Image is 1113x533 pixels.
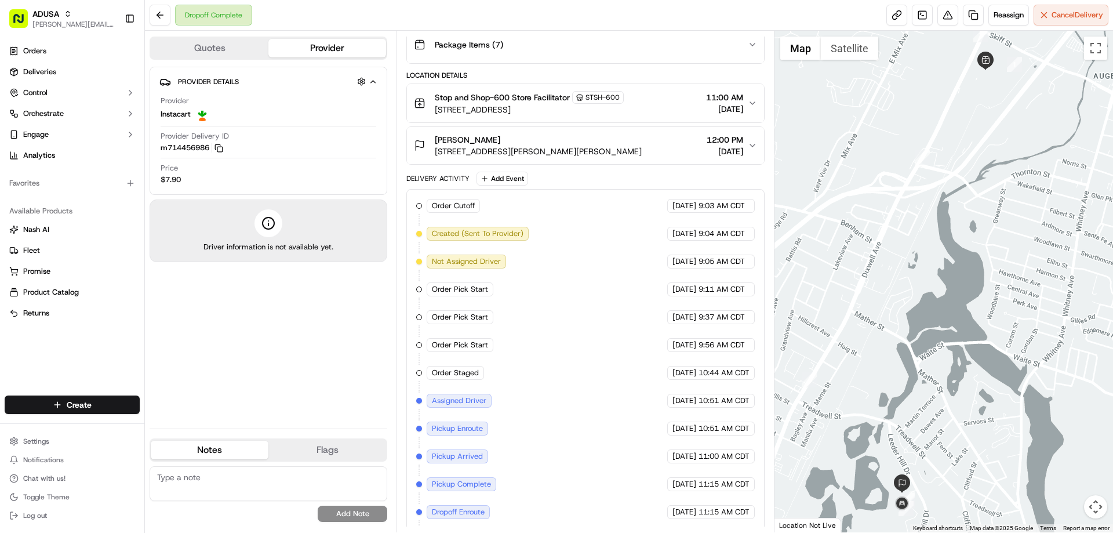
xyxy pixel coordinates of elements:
span: [DATE] [672,423,696,434]
button: Provider Details [159,72,377,91]
button: Package Items (7) [407,26,763,63]
button: ADUSA [32,8,59,20]
span: Map data ©2025 Google [970,525,1033,531]
button: Start new chat [197,114,211,128]
div: We're available if you need us! [39,122,147,132]
span: 9:05 AM CDT [699,256,745,267]
div: Available Products [5,202,140,220]
span: 9:37 AM CDT [699,312,745,322]
img: Google [777,517,816,532]
button: Reassign [988,5,1029,26]
button: Fleet [5,241,140,260]
span: Driver information is not available yet. [203,242,333,252]
a: Deliveries [5,63,140,81]
div: 3 [915,150,930,165]
span: [DATE] [672,312,696,322]
button: Keyboard shortcuts [913,524,963,532]
span: [DATE] [672,368,696,378]
a: Report a map error [1063,525,1110,531]
button: Orchestrate [5,104,140,123]
button: Engage [5,125,140,144]
button: Map camera controls [1084,495,1107,519]
span: 9:56 AM CDT [699,340,745,350]
button: Chat with us! [5,470,140,487]
span: Order Cutoff [432,201,475,211]
span: [PERSON_NAME][EMAIL_ADDRESS][PERSON_NAME][DOMAIN_NAME] [32,20,115,29]
button: Quotes [151,39,268,57]
span: Pickup Enroute [432,423,483,434]
span: 9:03 AM CDT [699,201,745,211]
span: Product Catalog [23,287,79,298]
a: Powered byPylon [82,196,140,205]
span: 11:00 AM [706,92,743,103]
span: Notifications [23,455,64,465]
span: [STREET_ADDRESS] [435,104,624,115]
span: [DATE] [672,451,696,462]
span: Assigned Driver [432,396,486,406]
img: 1736555255976-a54dd68f-1ca7-489b-9aae-adbdc363a1c4 [12,111,32,132]
span: Created (Sent To Provider) [432,229,523,239]
a: Nash AI [9,224,135,235]
span: Returns [23,308,49,318]
span: [DATE] [672,507,696,517]
button: CancelDelivery [1034,5,1108,26]
a: Analytics [5,146,140,165]
div: 💻 [98,169,107,179]
span: Pickup Complete [432,479,491,490]
button: Nash AI [5,220,140,239]
span: Promise [23,266,50,277]
span: $7.90 [161,175,181,185]
button: Product Catalog [5,283,140,302]
span: Control [23,88,48,98]
button: Stop and Shop-600 Store FacilitatorSTSH-600[STREET_ADDRESS]11:00 AM[DATE] [407,84,763,122]
button: Create [5,396,140,414]
span: Instacart [161,109,191,119]
div: 7 [899,501,914,516]
button: Promise [5,262,140,281]
span: Create [67,399,92,411]
span: [DATE] [706,103,743,115]
span: Orchestrate [23,108,64,119]
div: Favorites [5,174,140,193]
span: [DATE] [672,396,696,406]
input: Got a question? Start typing here... [30,75,209,87]
div: 1 [1007,57,1022,72]
button: Flags [268,441,386,459]
span: Toggle Theme [23,492,70,502]
span: 9:11 AM CDT [699,284,745,295]
button: Notifications [5,452,140,468]
span: Orders [23,46,46,56]
span: Provider [161,96,189,106]
button: Toggle Theme [5,489,140,505]
a: Returns [9,308,135,318]
span: Pickup Arrived [432,451,483,462]
a: 📗Knowledge Base [7,164,93,184]
div: 6 [900,493,915,508]
span: 11:00 AM CDT [699,451,750,462]
span: Package Items ( 7 ) [435,39,503,50]
span: Price [161,163,178,173]
div: 2 [973,27,988,42]
img: profile_instacart_ahold_partner.png [195,107,209,121]
button: Toggle fullscreen view [1084,37,1107,60]
span: 11:15 AM CDT [699,507,750,517]
div: 📗 [12,169,21,179]
span: Analytics [23,150,55,161]
button: Provider [268,39,386,57]
span: 11:15 AM CDT [699,479,750,490]
span: Dropoff Enroute [432,507,485,517]
a: Fleet [9,245,135,256]
span: Order Pick Start [432,284,488,295]
span: Provider Delivery ID [161,131,229,142]
span: [DATE] [672,229,696,239]
a: Terms (opens in new tab) [1040,525,1056,531]
button: Show satellite imagery [821,37,878,60]
button: ADUSA[PERSON_NAME][EMAIL_ADDRESS][PERSON_NAME][DOMAIN_NAME] [5,5,120,32]
span: [DATE] [672,256,696,267]
span: [DATE] [672,340,696,350]
span: Chat with us! [23,474,66,483]
span: Order Pick Start [432,340,488,350]
span: Deliveries [23,67,56,77]
span: Order Pick Start [432,312,488,322]
span: Order Staged [432,368,479,378]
